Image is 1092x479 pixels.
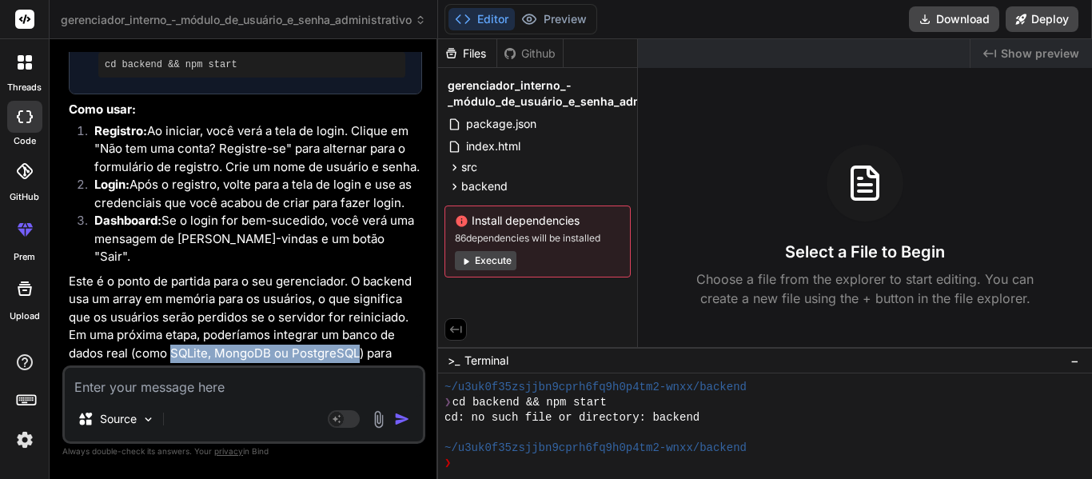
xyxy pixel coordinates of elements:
[82,176,422,212] li: Após o registro, volte para a tela de login e use as credenciais que você acabou de criar para fa...
[14,134,36,148] label: code
[69,102,136,117] strong: Como usar:
[452,395,607,410] span: cd backend && npm start
[785,241,945,263] h3: Select a File to Begin
[461,178,508,194] span: backend
[105,58,399,71] pre: cd backend && npm start
[455,213,620,229] span: Install dependencies
[11,426,38,453] img: settings
[214,446,243,456] span: privacy
[448,8,515,30] button: Editor
[455,251,516,270] button: Execute
[82,212,422,266] li: Se o login for bem-sucedido, você verá uma mensagem de [PERSON_NAME]-vindas e um botão "Sair".
[1006,6,1078,32] button: Deploy
[100,411,137,427] p: Source
[448,78,699,110] span: gerenciador_interno_-_módulo_de_usuário_e_senha_administrativo
[61,12,426,28] span: gerenciador_interno_-_módulo_de_usuário_e_senha_administrativo
[464,353,508,369] span: Terminal
[10,190,39,204] label: GitHub
[1001,46,1079,62] span: Show preview
[448,353,460,369] span: >_
[455,232,620,245] span: 86 dependencies will be installed
[94,213,161,228] strong: Dashboard:
[1070,353,1079,369] span: −
[515,8,593,30] button: Preview
[444,395,452,410] span: ❯
[394,411,410,427] img: icon
[464,114,538,134] span: package.json
[369,410,388,429] img: attachment
[497,46,563,62] div: Github
[444,441,747,456] span: ~/u3uk0f35zsjjbn9cprh6fq9h0p4tm2-wnxx/backend
[686,269,1044,308] p: Choose a file from the explorer to start editing. You can create a new file using the + button in...
[62,444,425,459] p: Always double-check its answers. Your in Bind
[141,413,155,426] img: Pick Models
[82,122,422,177] li: Ao iniciar, você verá a tela de login. Clique em "Não tem uma conta? Registre-se" para alternar p...
[94,123,147,138] strong: Registro:
[444,380,747,395] span: ~/u3uk0f35zsjjbn9cprh6fq9h0p4tm2-wnxx/backend
[14,250,35,264] label: prem
[94,177,130,192] strong: Login:
[464,137,522,156] span: index.html
[10,309,40,323] label: Upload
[444,410,699,425] span: cd: no such file or directory: backend
[444,456,452,471] span: ❯
[438,46,496,62] div: Files
[461,159,477,175] span: src
[7,81,42,94] label: threads
[69,273,422,381] p: Este é o ponto de partida para o seu gerenciador. O backend usa um array em memória para os usuár...
[909,6,999,32] button: Download
[1067,348,1082,373] button: −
